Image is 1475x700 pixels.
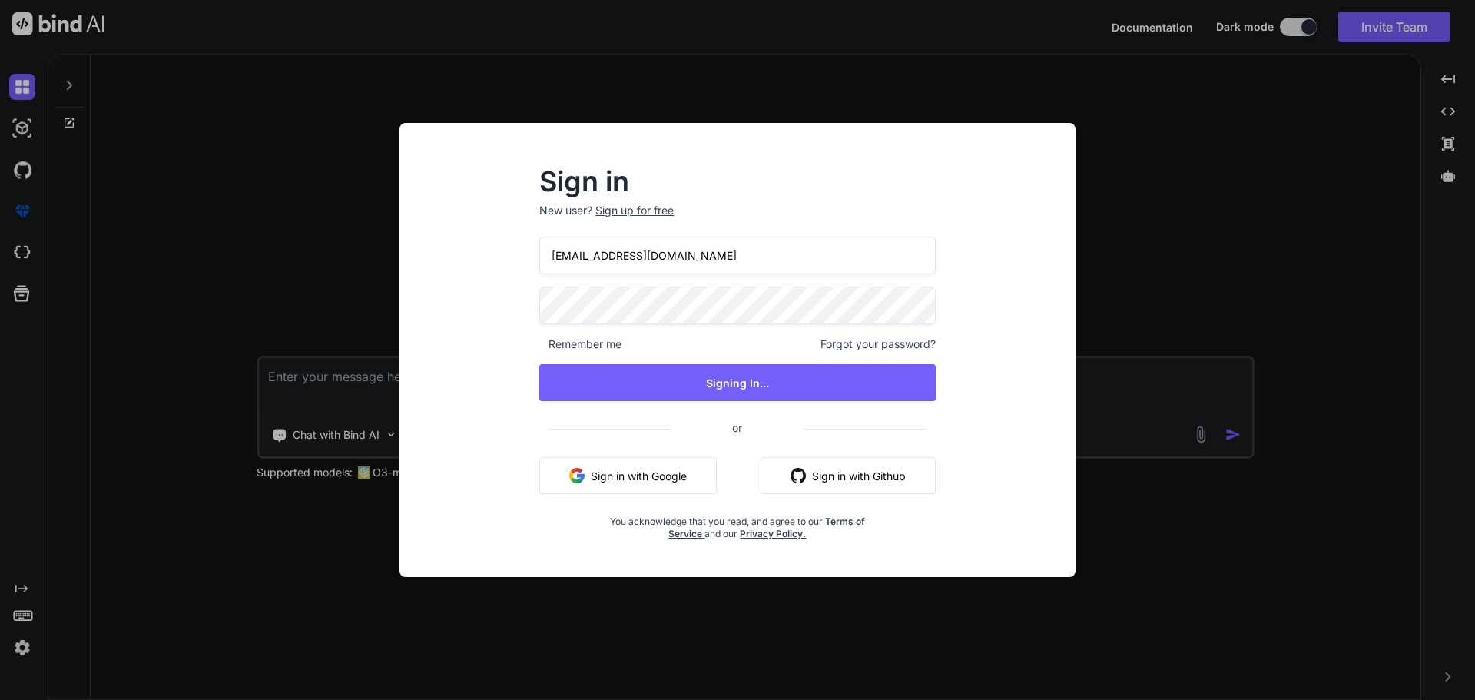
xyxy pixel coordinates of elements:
h2: Sign in [539,169,936,194]
button: Signing In... [539,364,936,401]
span: Remember me [539,337,621,352]
span: Forgot your password? [820,337,936,352]
img: github [791,468,806,483]
input: Login or Email [539,237,936,274]
p: New user? [539,203,936,237]
a: Privacy Policy. [740,528,806,539]
a: Terms of Service [668,516,865,539]
span: or [671,409,804,446]
img: google [569,468,585,483]
button: Sign in with Github [761,457,936,494]
div: Sign up for free [595,203,674,218]
div: You acknowledge that you read, and agree to our and our [605,506,870,540]
button: Sign in with Google [539,457,717,494]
